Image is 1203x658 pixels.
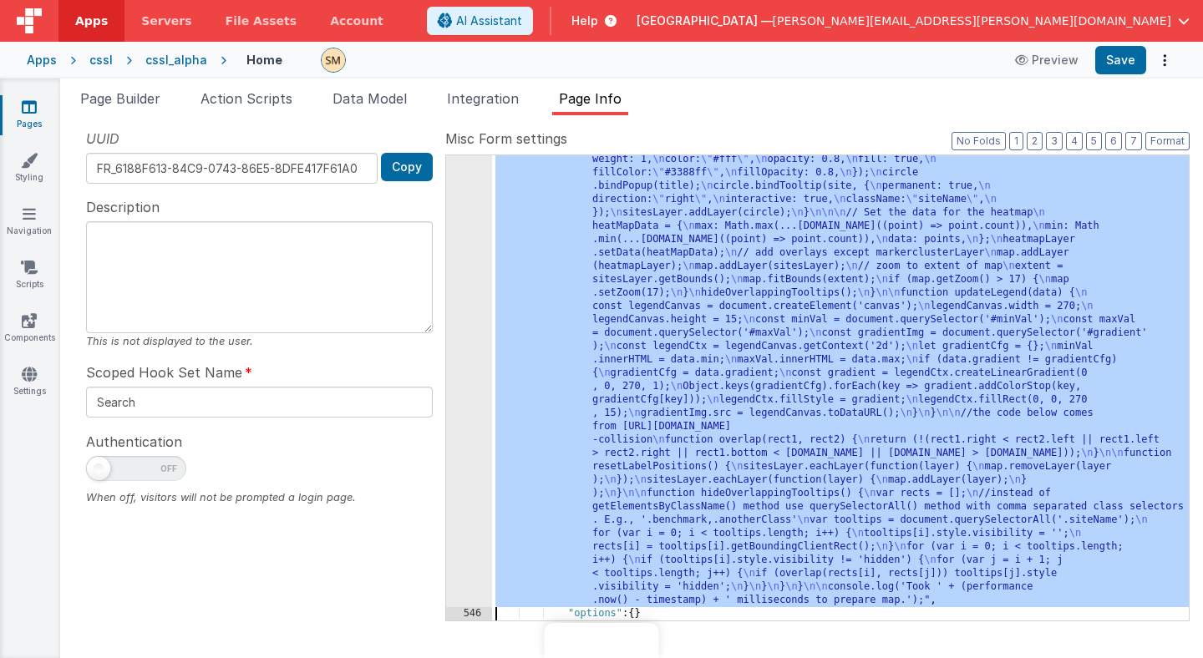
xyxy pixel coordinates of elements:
[381,153,433,181] button: Copy
[145,52,207,68] div: cssl_alpha
[200,90,292,107] span: Action Scripts
[637,13,1190,29] button: [GEOGRAPHIC_DATA] — [PERSON_NAME][EMAIL_ADDRESS][PERSON_NAME][DOMAIN_NAME]
[27,52,57,68] div: Apps
[1066,132,1083,150] button: 4
[1125,132,1142,150] button: 7
[1095,46,1146,74] button: Save
[447,90,519,107] span: Integration
[86,432,182,452] span: Authentication
[545,623,659,658] iframe: Marker.io feedback button
[456,13,522,29] span: AI Assistant
[226,13,297,29] span: File Assets
[1009,132,1023,150] button: 1
[1046,132,1063,150] button: 3
[427,7,533,35] button: AI Assistant
[86,333,433,349] div: This is not displayed to the user.
[322,48,345,72] img: e9616e60dfe10b317d64a5e98ec8e357
[246,53,282,66] h4: Home
[1153,48,1176,72] button: Options
[952,132,1006,150] button: No Folds
[571,13,598,29] span: Help
[1105,132,1122,150] button: 6
[637,13,773,29] span: [GEOGRAPHIC_DATA] —
[446,607,492,620] div: 546
[86,489,433,505] div: When off, visitors will not be prompted a login page.
[89,52,113,68] div: cssl
[86,362,242,382] span: Scoped Hook Set Name
[332,90,407,107] span: Data Model
[86,129,119,149] span: UUID
[86,197,160,217] span: Description
[773,13,1171,29] span: [PERSON_NAME][EMAIL_ADDRESS][PERSON_NAME][DOMAIN_NAME]
[1145,132,1190,150] button: Format
[1005,47,1089,73] button: Preview
[1086,132,1102,150] button: 5
[1027,132,1043,150] button: 2
[445,129,567,149] span: Misc Form settings
[141,13,191,29] span: Servers
[75,13,108,29] span: Apps
[559,90,622,107] span: Page Info
[80,90,160,107] span: Page Builder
